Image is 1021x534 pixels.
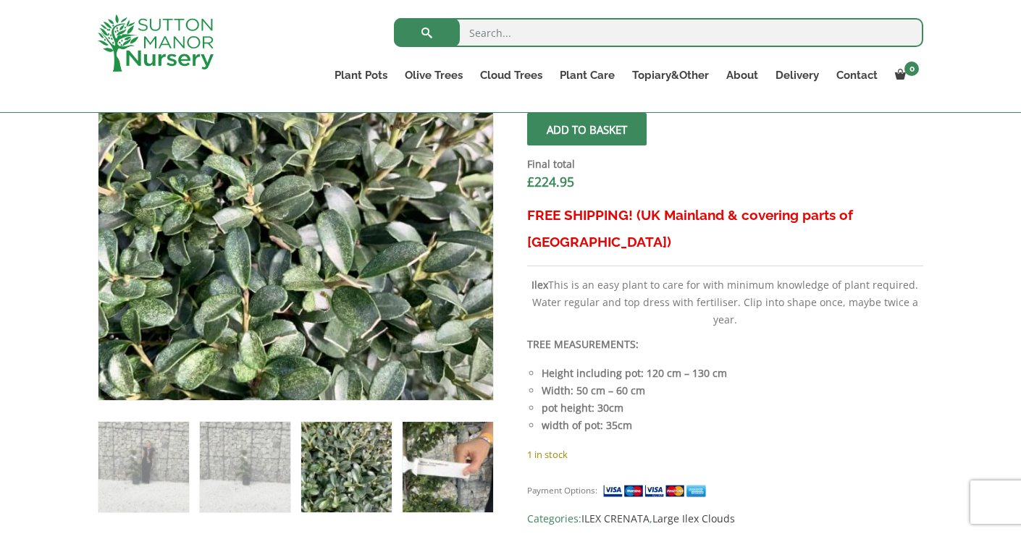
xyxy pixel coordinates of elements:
small: Payment Options: [527,485,597,496]
a: Plant Care [551,65,623,85]
img: payment supported [602,483,711,499]
b: Ilex [531,278,548,292]
a: Plant Pots [326,65,396,85]
span: 0 [904,62,919,76]
input: Search... [394,18,923,47]
strong: width of pot: 35cm [542,418,632,432]
a: 0 [886,65,923,85]
a: About [718,65,767,85]
a: Olive Trees [396,65,471,85]
img: Ilex Crenata Kinme Cloud Tree J230 - Image 2 [200,422,290,512]
a: Contact [828,65,886,85]
span: £ [527,173,534,190]
strong: TREE MEASUREMENTS: [527,337,639,351]
a: ILEX CRENATA [581,512,650,525]
span: Categories: , [527,510,923,527]
a: Topiary&Other [623,65,718,85]
h3: FREE SHIPPING! (UK Mainland & covering parts of [GEOGRAPHIC_DATA]) [527,202,923,255]
img: Ilex Crenata Kinme Cloud Tree J230 - Image 3 [301,422,392,512]
img: logo [98,14,214,72]
a: Cloud Trees [471,65,551,85]
img: Ilex Crenata Kinme Cloud Tree J230 - Image 4 [403,422,493,512]
img: Ilex Crenata Kinme Cloud Tree J230 [98,422,189,512]
strong: Width: 50 cm – 60 cm [542,383,645,397]
bdi: 224.95 [527,173,574,190]
p: 1 in stock [527,446,923,463]
strong: pot height: 30cm [542,401,623,415]
a: Large Ilex Clouds [652,512,735,525]
a: Delivery [767,65,828,85]
dt: Final total [527,156,923,173]
strong: Height including pot: 120 cm – 130 cm [542,366,727,380]
button: Add to basket [527,113,647,145]
p: This is an easy plant to care for with minimum knowledge of plant required. Water regular and top... [527,276,923,329]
